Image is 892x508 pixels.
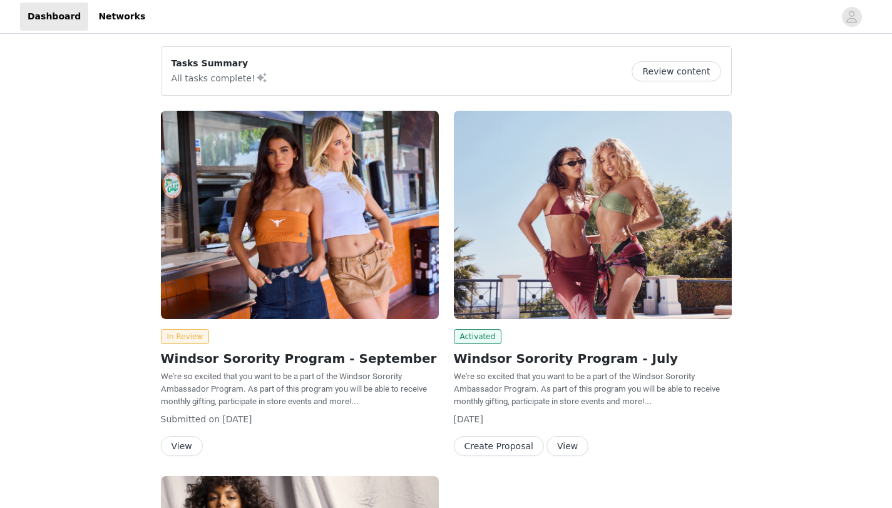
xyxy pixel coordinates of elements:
[546,442,588,451] a: View
[161,329,210,344] span: In Review
[454,372,720,406] span: We're so excited that you want to be a part of the Windsor Sorority Ambassador Program. As part o...
[91,3,153,31] a: Networks
[172,70,268,85] p: All tasks complete!
[161,349,439,368] h2: Windsor Sorority Program - September
[454,436,544,456] button: Create Proposal
[161,111,439,319] img: Windsor
[454,111,732,319] img: Windsor
[222,414,252,424] span: [DATE]
[161,414,220,424] span: Submitted on
[20,3,88,31] a: Dashboard
[454,414,483,424] span: [DATE]
[172,57,268,70] p: Tasks Summary
[161,436,203,456] button: View
[846,7,858,27] div: avatar
[454,329,502,344] span: Activated
[546,436,588,456] button: View
[632,61,720,81] button: Review content
[454,349,732,368] h2: Windsor Sorority Program - July
[161,372,427,406] span: We're so excited that you want to be a part of the Windsor Sorority Ambassador Program. As part o...
[161,442,203,451] a: View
